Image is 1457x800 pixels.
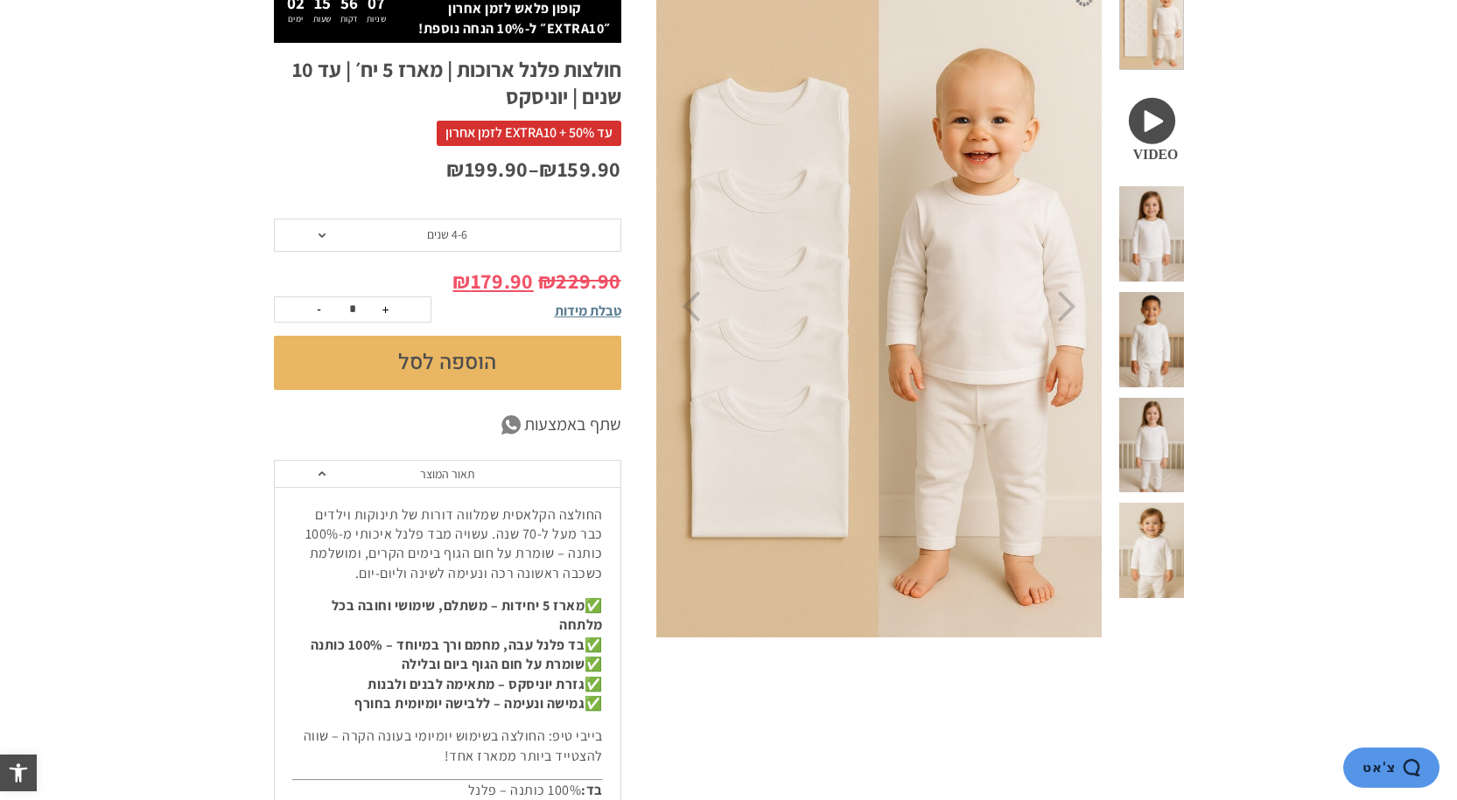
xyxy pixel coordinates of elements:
bdi: 159.90 [539,155,621,183]
button: Previous [682,291,700,322]
a: תאור המוצר [275,461,620,488]
button: הוספה לסל [274,336,621,390]
span: 4-6 שנים [427,226,467,242]
bdi: 179.90 [452,267,533,295]
iframe: פותח יישומון שאפשר לשוחח בו בצ'אט עם אחד הנציגים שלנו [1229,748,1439,791]
strong: גזרת יוניסקס – מתאימה לבנים ולבנות [368,675,585,693]
p: דקות [340,15,358,24]
span: ₪ [452,267,470,295]
strong: שומרת על חום הגוף ביום ובלילה [402,655,585,673]
h1: חולצות פלנל ארוכות | מארז 5 יח׳ | עד 10 שנים | יוניסקס [274,56,621,110]
span: ₪ [539,155,557,183]
button: - [306,297,333,322]
p: בייבי טיפ: החולצה בשימוש יומיומי בעונה הקרה – שווה להצטייד ביותר ממארז אחד! [292,727,603,766]
p: ✅ ✅ ✅ ✅ ✅ [292,596,603,713]
strong: גמישה ונעימה – ללבישה יומיומית בחורף [354,694,585,713]
span: עד 50% + EXTRA10 לזמן אחרון [437,121,621,145]
button: + [373,297,399,322]
input: כמות המוצר [335,297,370,322]
bdi: 199.90 [446,155,529,183]
p: שעות [313,15,332,24]
p: ימים [287,15,305,24]
p: החולצה הקלאסית שמלווה דורות של תינוקות וילדים כבר מעל ל-70 שנה. עשויה מבד פלנל איכותי מ-100% כותנ... [292,505,603,584]
p: שניות [367,15,387,24]
strong: מארז 5 יחידות – משתלם, שימושי וחובה בכל מלתחה [332,596,603,634]
span: ₪ [446,155,465,183]
span: שתף באמצעות [524,412,621,438]
p: – [274,155,621,184]
a: שתף באמצעות [274,412,621,438]
button: Next [1058,291,1076,322]
span: טבלת מידות [555,302,621,320]
bdi: 229.90 [538,267,620,295]
strong: בד: [581,781,603,799]
span: ₪ [538,267,556,295]
strong: בד פלנל עבה, מחמם ורך במיוחד – 100% כותנה [311,636,585,654]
